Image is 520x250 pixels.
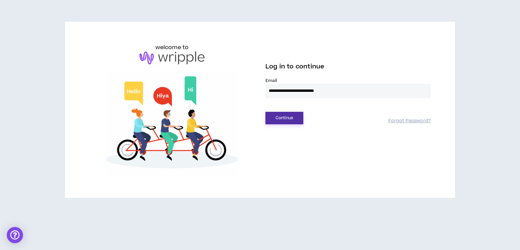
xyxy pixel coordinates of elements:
img: Welcome to Wripple [89,71,255,176]
span: Log in to continue [265,62,324,71]
div: Open Intercom Messenger [7,227,23,243]
h6: welcome to [155,43,189,51]
img: logo-brand.png [139,51,204,64]
button: Continue [265,112,303,124]
label: Email [265,78,431,84]
a: Forgot Password? [388,118,431,124]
